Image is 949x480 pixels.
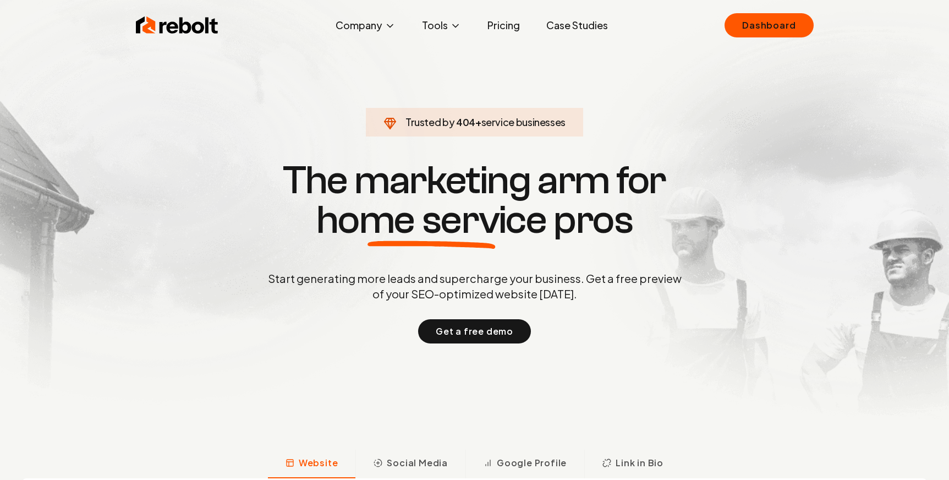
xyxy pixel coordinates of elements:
button: Link in Bio [584,450,681,478]
p: Start generating more leads and supercharge your business. Get a free preview of your SEO-optimiz... [266,271,684,302]
span: Social Media [387,456,448,470]
span: Link in Bio [616,456,663,470]
a: Pricing [479,14,529,36]
span: Google Profile [497,456,567,470]
button: Google Profile [465,450,584,478]
span: Trusted by [405,116,454,128]
span: Website [299,456,338,470]
h1: The marketing arm for pros [211,161,739,240]
span: home service [316,200,547,240]
button: Company [327,14,404,36]
span: 404 [456,114,475,130]
button: Social Media [355,450,465,478]
span: service businesses [481,116,566,128]
span: + [475,116,481,128]
button: Get a free demo [418,319,531,343]
img: Rebolt Logo [136,14,218,36]
button: Tools [413,14,470,36]
button: Website [268,450,356,478]
a: Case Studies [537,14,617,36]
a: Dashboard [725,13,813,37]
